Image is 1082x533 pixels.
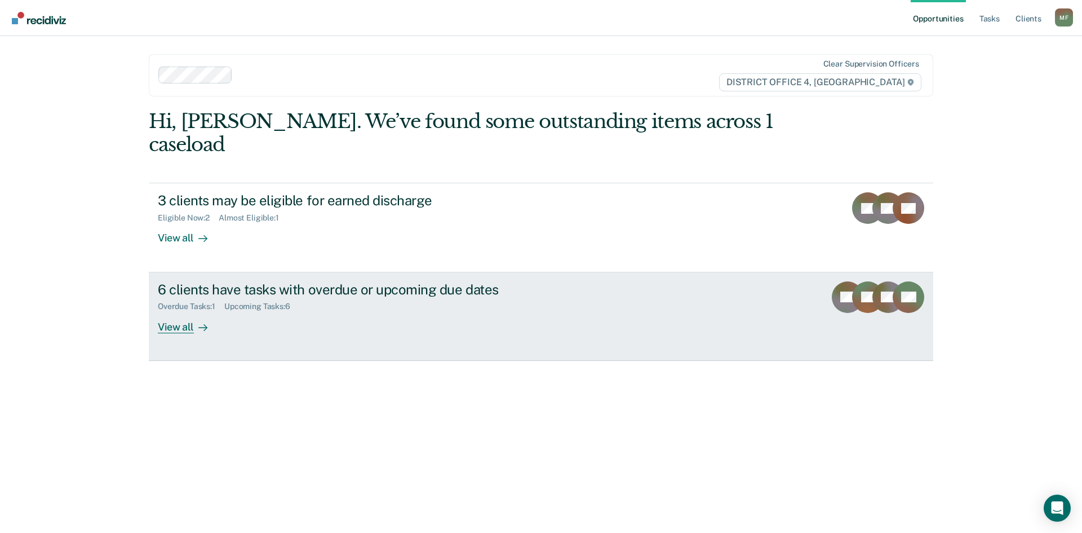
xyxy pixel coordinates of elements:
[219,213,288,223] div: Almost Eligible : 1
[1044,495,1071,522] div: Open Intercom Messenger
[158,311,221,333] div: View all
[12,12,66,24] img: Recidiviz
[158,281,553,298] div: 6 clients have tasks with overdue or upcoming due dates
[719,73,921,91] span: DISTRICT OFFICE 4, [GEOGRAPHIC_DATA]
[158,223,221,245] div: View all
[158,192,553,209] div: 3 clients may be eligible for earned discharge
[149,110,777,156] div: Hi, [PERSON_NAME]. We’ve found some outstanding items across 1 caseload
[224,302,299,311] div: Upcoming Tasks : 6
[149,183,933,272] a: 3 clients may be eligible for earned dischargeEligible Now:2Almost Eligible:1View all
[149,272,933,361] a: 6 clients have tasks with overdue or upcoming due datesOverdue Tasks:1Upcoming Tasks:6View all
[1055,8,1073,27] div: M F
[823,59,919,69] div: Clear supervision officers
[158,302,224,311] div: Overdue Tasks : 1
[1055,8,1073,27] button: Profile dropdown button
[158,213,219,223] div: Eligible Now : 2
